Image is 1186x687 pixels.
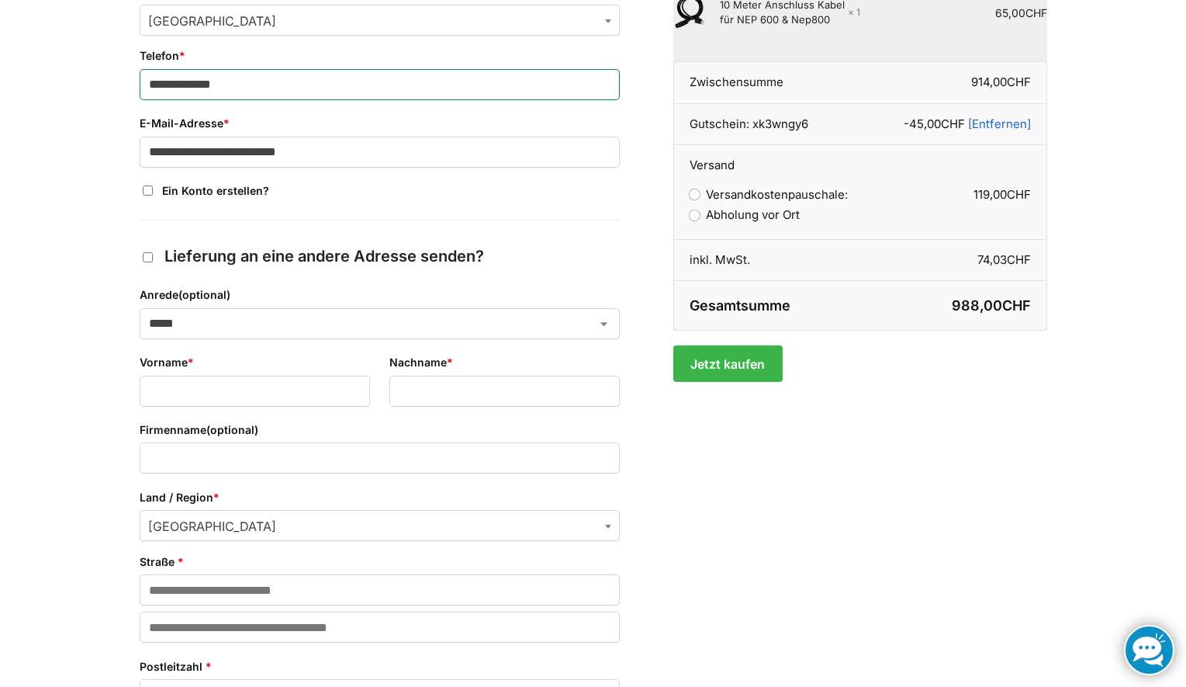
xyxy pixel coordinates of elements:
[140,5,620,36] span: Kanton
[140,5,619,36] span: Zürich
[673,240,860,282] th: inkl. MwSt.
[164,247,484,265] span: Lieferung an eine andere Adresse senden?
[140,553,620,571] label: Straße
[162,184,269,197] span: Ein Konto erstellen?
[140,354,370,371] label: Vorname
[971,75,1031,89] bdi: 914,00
[140,47,620,64] label: Telefon
[673,104,860,146] th: Gutschein: xk3wngy6
[178,288,230,301] span: (optional)
[952,297,1031,314] bdi: 988,00
[140,115,620,132] label: E-Mail-Adresse
[140,489,620,506] label: Land / Region
[673,281,860,331] th: Gesamtsumme
[389,354,620,371] label: Nachname
[941,116,965,131] span: CHF
[1007,75,1031,89] span: CHF
[968,116,1031,131] a: Gutschein xk3wngy6 entfernen
[673,345,783,381] button: Jetzt kaufen
[673,145,1047,175] th: Versand
[977,252,1031,267] bdi: 74,03
[1007,187,1031,202] span: CHF
[1007,252,1031,267] span: CHF
[1002,297,1031,314] span: CHF
[673,61,860,104] th: Zwischensumme
[143,252,153,262] input: Lieferung an eine andere Adresse senden?
[690,187,848,202] label: Versandkostenpauschale:
[973,187,1031,202] bdi: 119,00
[860,104,1047,146] td: -
[1025,6,1047,19] span: CHF
[140,658,620,675] label: Postleitzahl
[143,186,153,196] input: Ein Konto erstellen?
[848,5,860,19] strong: × 1
[206,423,258,436] span: (optional)
[909,116,965,131] span: 45,00
[690,207,800,222] label: Abholung vor Ort
[140,422,620,439] label: Firmenname
[140,510,620,541] span: Land / Region
[140,511,619,542] span: Schweiz
[995,6,1047,19] bdi: 65,00
[140,286,620,304] label: Anrede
